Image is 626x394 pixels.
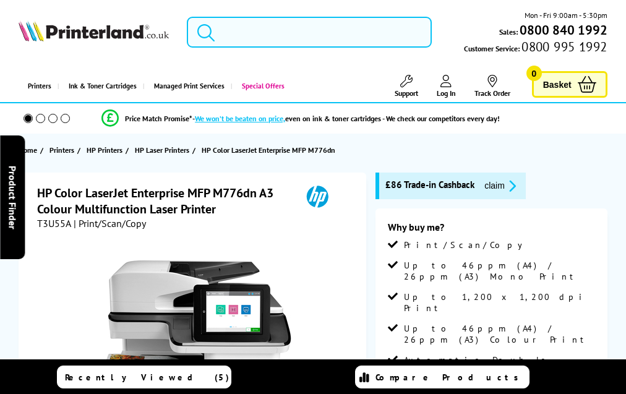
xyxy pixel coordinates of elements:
div: - even on ink & toner cartridges - We check our competitors every day! [192,114,500,123]
span: Log In [437,88,456,98]
a: 0800 840 1992 [518,24,607,36]
span: Basket [543,76,572,93]
span: Home [19,143,37,156]
a: HP Laser Printers [135,143,192,156]
a: Track Order [474,75,510,98]
a: Managed Print Services [143,71,231,102]
span: Print/Scan/Copy [404,239,531,251]
h1: HP Color LaserJet Enterprise MFP M776dn A3 Colour Multifunction Laser Printer [37,185,289,217]
span: Sales: [499,26,518,38]
span: £86 Trade-in Cashback [385,179,474,193]
div: Why buy me? [388,221,595,239]
img: HP [289,185,346,208]
span: HP Laser Printers [135,143,189,156]
span: Product Finder [6,165,19,229]
span: Up to 46ppm (A4) / 26ppm (A3) Colour Print [404,323,595,345]
span: Recently Viewed (5) [65,372,229,383]
a: Compare Products [355,366,530,388]
a: Recently Viewed (5) [57,366,231,388]
span: Up to 1,200 x 1,200 dpi Print [404,291,595,314]
span: Up to 46ppm (A4) / 26ppm (A3) Mono Print [404,260,595,282]
a: Ink & Toner Cartridges [58,71,143,102]
span: Printers [49,143,74,156]
a: Basket 0 [532,71,607,98]
a: Printers [49,143,77,156]
a: Printers [19,71,58,102]
a: Special Offers [231,71,291,102]
span: 0800 995 1992 [520,41,607,53]
button: promo-description [481,179,520,193]
span: | Print/Scan/Copy [74,217,146,229]
span: Mon - Fri 9:00am - 5:30pm [525,9,607,21]
span: Price Match Promise* [125,114,192,123]
span: We won’t be beaten on price, [195,114,285,123]
span: T3U55A [37,217,71,229]
span: Customer Service: [464,41,607,54]
a: Log In [437,75,456,98]
span: HP Printers [87,143,122,156]
a: Printerland Logo [19,20,168,44]
img: Printerland Logo [19,20,168,41]
li: modal_Promise [6,108,595,129]
a: Home [19,143,40,156]
span: Support [395,88,418,98]
a: Support [395,75,418,98]
span: Automatic Double Sided Printing [404,354,595,377]
span: 0 [526,66,542,81]
span: Ink & Toner Cartridges [69,71,137,102]
b: 0800 840 1992 [520,22,607,38]
span: Compare Products [375,372,525,383]
a: HP Printers [87,143,126,156]
span: HP Color LaserJet Enterprise MFP M776dn [202,145,335,155]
